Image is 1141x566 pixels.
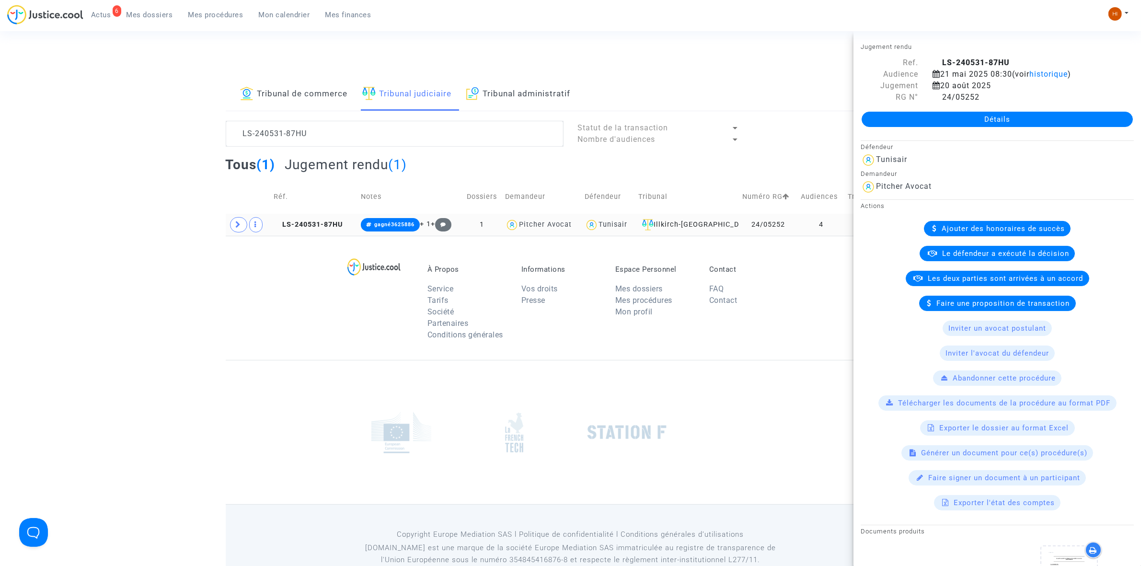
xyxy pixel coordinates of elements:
span: Le défendeur a exécuté la décision [942,249,1069,258]
div: Ref. [853,57,925,69]
div: Jugement [853,80,925,92]
small: Défendeur [861,143,893,150]
span: Générer un document pour ce(s) procédure(s) [921,449,1087,457]
img: icon-user.svg [861,179,876,195]
span: Faire une proposition de transaction [937,299,1070,308]
span: (1) [257,157,276,173]
img: icon-faciliter-sm.svg [362,87,376,100]
div: 6 [113,5,121,17]
p: Espace Personnel [615,265,695,274]
div: 20 août 2025 [925,80,1117,92]
p: [DOMAIN_NAME] est une marque de la société Europe Mediation SAS immatriculée au registre de tr... [352,542,789,566]
span: Exporter l'état des comptes [954,498,1055,507]
td: 1 [462,214,502,236]
a: Partenaires [427,319,469,328]
img: icon-user.svg [505,218,519,232]
td: Défendeur [581,180,635,214]
span: Mon calendrier [259,11,310,19]
img: icon-banque.svg [240,87,254,100]
td: Notes [357,180,461,214]
span: 24/05252 [933,92,980,102]
span: Mes dossiers [127,11,173,19]
h2: Tous [226,156,276,173]
td: Tribunal [635,180,739,214]
span: historique [1029,69,1068,79]
a: Presse [521,296,545,305]
a: Détails [862,112,1133,127]
div: 21 mai 2025 08:30 [925,69,1117,80]
span: Les deux parties sont arrivées à un accord [928,274,1083,283]
div: Audience [853,69,925,80]
td: Numéro RG [739,180,797,214]
img: icon-archive.svg [466,87,479,100]
img: icon-faciliter-sm.svg [642,219,654,231]
span: Exporter le dossier au format Excel [940,424,1069,432]
span: Nombre d'audiences [578,135,656,144]
td: Demandeur [502,180,581,214]
a: Société [427,307,454,316]
a: Mes finances [318,8,379,22]
img: icon-user.svg [861,152,876,168]
a: Mes procédures [181,8,251,22]
a: Vos droits [521,284,558,293]
span: LS-240531-87HU [274,220,343,229]
span: + [431,220,451,228]
span: (voir ) [1012,69,1071,79]
a: Mon profil [615,307,653,316]
a: FAQ [709,284,724,293]
span: Actus [91,11,111,19]
a: Tribunal judiciaire [362,78,452,111]
div: Illkirch-[GEOGRAPHIC_DATA] [638,219,736,231]
small: Jugement rendu [861,43,912,50]
span: Abandonner cette procédure [953,374,1056,382]
td: Réf. [270,180,357,214]
span: gagné3625886 [374,221,415,228]
small: Demandeur [861,170,897,177]
span: (1) [388,157,407,173]
p: Copyright Europe Mediation SAS l Politique de confidentialité l Conditions générales d’utilisa... [352,529,789,541]
a: Mes procédures [615,296,672,305]
a: Mes dossiers [615,284,663,293]
h2: Jugement rendu [285,156,407,173]
td: 4 [797,214,845,236]
div: Tunisair [876,155,907,164]
a: Contact [709,296,738,305]
img: french_tech.png [505,412,523,453]
a: Tarifs [427,296,449,305]
p: Informations [521,265,601,274]
span: Statut de la transaction [578,123,668,132]
td: 24/05252 [739,214,797,236]
span: Faire signer un document à un participant [928,474,1080,482]
div: Tunisair [599,220,627,229]
small: Actions [861,202,885,209]
img: fc99b196863ffcca57bb8fe2645aafd9 [1108,7,1122,21]
span: Ajouter des honoraires de succès [942,224,1065,233]
a: Service [427,284,454,293]
div: Pitcher Avocat [519,220,572,229]
img: jc-logo.svg [7,5,83,24]
small: Documents produits [861,528,925,535]
a: Mes dossiers [119,8,181,22]
a: Tribunal de commerce [240,78,348,111]
iframe: Help Scout Beacon - Open [19,518,48,547]
img: icon-user.svg [585,218,599,232]
div: Pitcher Avocat [876,182,932,191]
span: Inviter un avocat postulant [948,324,1046,333]
b: LS-240531-87HU [942,58,1010,67]
a: Tribunal administratif [466,78,571,111]
a: 6Actus [83,8,119,22]
span: Mes procédures [188,11,243,19]
img: europe_commision.png [371,412,431,453]
td: Audiences [797,180,845,214]
td: Transaction [845,180,898,214]
p: À Propos [427,265,507,274]
div: RG N° [853,92,925,103]
img: logo-lg.svg [347,258,401,276]
span: Mes finances [325,11,371,19]
a: Mon calendrier [251,8,318,22]
a: Conditions générales [427,330,503,339]
td: Dossiers [462,180,502,214]
span: + 1 [420,220,431,228]
img: stationf.png [588,425,667,439]
span: Inviter l'avocat du défendeur [945,349,1049,358]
